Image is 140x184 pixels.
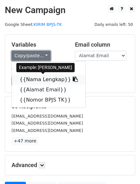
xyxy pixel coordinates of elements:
[92,22,135,27] a: Daily emails left: 50
[12,128,83,133] small: [EMAIL_ADDRESS][DOMAIN_NAME]
[12,74,86,85] a: {{Nama Lengkap}}
[12,162,128,169] h5: Advanced
[12,137,38,145] a: +47 more
[12,114,83,119] small: [EMAIL_ADDRESS][DOMAIN_NAME]
[12,51,51,61] a: Copy/paste...
[5,22,62,27] small: Google Sheet:
[16,63,75,72] div: Example: [PERSON_NAME]
[12,121,83,126] small: [EMAIL_ADDRESS][DOMAIN_NAME]
[108,153,140,184] iframe: Chat Widget
[12,64,86,74] a: {{No}}
[34,22,62,27] a: KIRIM BPJS-TK
[12,85,86,95] a: {{Alamat Email}}
[92,21,135,28] span: Daily emails left: 50
[12,41,65,48] h5: Variables
[75,41,129,48] h5: Email column
[5,5,135,16] h2: New Campaign
[12,95,86,105] a: {{Nomor BPJS TK}}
